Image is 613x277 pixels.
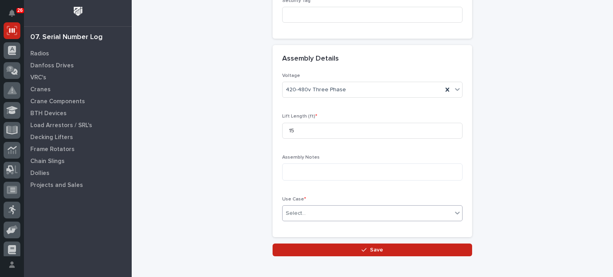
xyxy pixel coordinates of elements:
[282,197,306,202] span: Use Case
[18,8,23,13] p: 26
[24,83,132,95] a: Cranes
[30,134,73,141] p: Decking Lifters
[30,86,51,93] p: Cranes
[30,74,46,81] p: VRC's
[282,155,320,160] span: Assembly Notes
[24,143,132,155] a: Frame Rotators
[30,170,49,177] p: Dollies
[30,50,49,57] p: Radios
[282,114,317,119] span: Lift Length (ft)
[30,33,103,42] div: 07. Serial Number Log
[30,158,65,165] p: Chain Slings
[4,5,20,22] button: Notifications
[30,182,83,189] p: Projects and Sales
[24,131,132,143] a: Decking Lifters
[30,98,85,105] p: Crane Components
[24,179,132,191] a: Projects and Sales
[24,71,132,83] a: VRC's
[24,95,132,107] a: Crane Components
[30,122,92,129] p: Load Arrestors / SRL's
[30,62,74,69] p: Danfoss Drives
[286,86,346,94] span: 420-480v Three Phase
[71,4,85,19] img: Workspace Logo
[286,209,306,218] div: Select...
[24,119,132,131] a: Load Arrestors / SRL's
[24,167,132,179] a: Dollies
[24,107,132,119] a: BTH Devices
[282,73,300,78] span: Voltage
[24,155,132,167] a: Chain Slings
[282,55,339,63] h2: Assembly Details
[24,59,132,71] a: Danfoss Drives
[10,10,20,22] div: Notifications26
[30,146,75,153] p: Frame Rotators
[370,246,383,253] span: Save
[273,244,472,256] button: Save
[24,47,132,59] a: Radios
[30,110,67,117] p: BTH Devices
